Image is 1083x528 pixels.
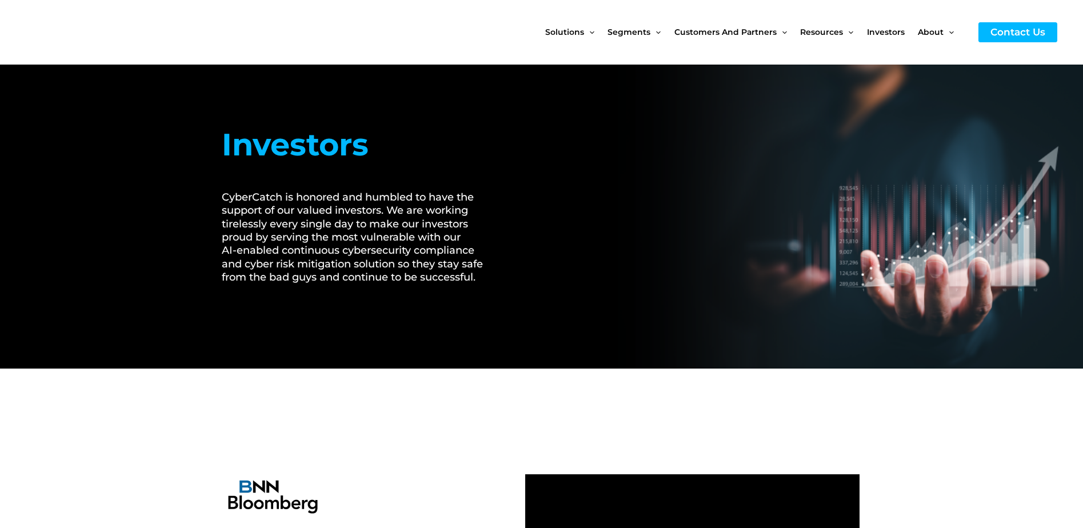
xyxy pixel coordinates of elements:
span: Menu Toggle [777,8,787,56]
h1: Investors [222,122,497,168]
span: Investors [867,8,905,56]
span: Customers and Partners [674,8,777,56]
span: Solutions [545,8,584,56]
span: Segments [608,8,650,56]
a: Investors [867,8,918,56]
span: About [918,8,944,56]
span: Menu Toggle [650,8,661,56]
h2: CyberCatch is honored and humbled to have the support of our valued investors. We are working tir... [222,191,497,285]
nav: Site Navigation: New Main Menu [545,8,967,56]
img: CyberCatch [20,9,157,56]
span: Menu Toggle [584,8,594,56]
span: Resources [800,8,843,56]
a: Contact Us [978,22,1057,42]
span: Menu Toggle [944,8,954,56]
span: Menu Toggle [843,8,853,56]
